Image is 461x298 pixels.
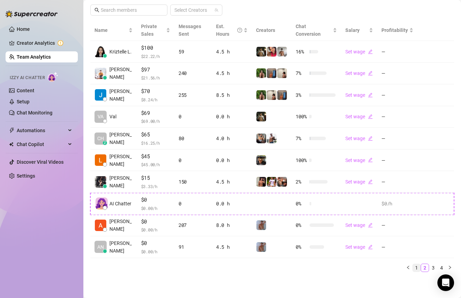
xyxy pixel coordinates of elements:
[216,156,248,164] div: 0.0 h
[109,200,131,207] span: AI Chatter
[109,87,133,103] span: [PERSON_NAME]
[377,63,418,85] td: —
[377,171,418,193] td: —
[296,24,321,37] span: Chat Conversion
[141,109,170,117] span: $69
[296,156,307,164] span: 100 %
[109,239,133,255] span: [PERSON_NAME]
[141,96,170,103] span: $ 8.24 /h
[216,48,248,56] div: 4.5 h
[277,68,287,78] img: Ralphy
[368,71,373,76] span: edit
[421,264,429,272] a: 2
[17,99,30,104] a: Setup
[296,135,307,142] span: 7 %
[267,177,277,187] img: Hector
[345,114,373,119] a: Set wageedit
[368,136,373,141] span: edit
[377,106,418,128] td: —
[377,150,418,171] td: —
[109,113,116,120] span: Val
[413,264,420,272] a: 1
[95,176,106,188] img: Arianna Aguilar
[256,47,266,57] img: Tony
[438,264,445,272] a: 4
[141,66,170,74] span: $97
[17,159,64,165] a: Discover Viral Videos
[252,20,291,41] th: Creators
[256,220,266,230] img: Joey
[267,90,277,100] img: Ralphy
[141,183,170,190] span: $ 3.33 /h
[377,236,418,258] td: —
[179,221,208,229] div: 207
[141,205,170,212] span: $ 0.00 /h
[141,24,157,37] span: Private Sales
[267,134,277,143] img: JUSTIN
[345,27,360,33] span: Salary
[95,89,106,101] img: Rupert T.
[109,153,133,168] span: [PERSON_NAME]
[267,68,277,78] img: Wayne
[296,243,307,251] span: 0 %
[141,44,170,52] span: $100
[179,24,201,37] span: Messages Sent
[95,154,106,166] img: Lexter Ore
[179,91,208,99] div: 255
[256,90,266,100] img: Nathaniel
[17,139,66,150] span: Chat Copilot
[179,69,208,77] div: 240
[98,113,104,120] span: VA
[368,49,373,54] span: edit
[141,87,170,95] span: $70
[179,178,208,186] div: 150
[97,135,104,142] span: CH
[95,46,106,57] img: Kriztelle L.
[437,274,454,291] div: Open Intercom Messenger
[17,37,72,49] a: Creator Analytics exclamation-circle
[216,135,248,142] div: 4.0 h
[296,178,307,186] span: 2 %
[141,226,170,233] span: $ 0.00 /h
[216,23,242,38] div: Est. Hours
[345,222,373,228] a: Set wageedit
[95,220,106,231] img: Adrian Custodio
[377,84,418,106] td: —
[109,218,133,233] span: [PERSON_NAME]
[216,69,248,77] div: 4.5 h
[345,92,373,98] a: Set wageedit
[141,248,170,255] span: $ 0.00 /h
[109,66,133,81] span: [PERSON_NAME]
[256,242,266,252] img: Joey
[141,218,170,226] span: $0
[345,157,373,163] a: Set wageedit
[9,142,14,147] img: Chat Copilot
[216,243,248,251] div: 4.5 h
[368,223,373,228] span: edit
[256,177,266,187] img: Zach
[179,113,208,120] div: 0
[141,161,170,168] span: $ 45.00 /h
[377,128,418,150] td: —
[256,155,266,165] img: Nathan
[448,265,452,270] span: right
[267,47,277,57] img: Vanessa
[345,179,373,185] a: Set wageedit
[48,72,58,82] img: AI Chatter
[345,136,373,141] a: Set wageedit
[109,131,133,146] span: [PERSON_NAME]
[94,26,127,34] span: Name
[216,178,248,186] div: 4.5 h
[179,243,208,251] div: 91
[368,179,373,184] span: edit
[368,93,373,97] span: edit
[277,177,287,187] img: Osvaldo
[17,26,30,32] a: Home
[446,264,454,272] button: right
[109,174,133,189] span: [PERSON_NAME]
[429,264,437,272] a: 3
[406,265,410,270] span: left
[214,8,219,12] span: team
[345,70,373,76] a: Set wageedit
